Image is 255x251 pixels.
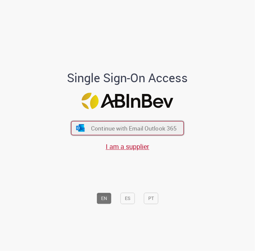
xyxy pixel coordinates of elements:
[106,142,149,151] a: I am a supplier
[71,121,184,135] button: ícone Azure/Microsoft 360 Continue with Email Outlook 365
[76,124,85,132] img: ícone Azure/Microsoft 360
[144,193,158,204] button: PT
[120,193,135,204] button: ES
[97,193,111,204] button: EN
[82,93,173,109] img: Logo ABInBev
[91,124,177,132] span: Continue with Email Outlook 365
[5,71,250,85] h1: Single Sign-On Access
